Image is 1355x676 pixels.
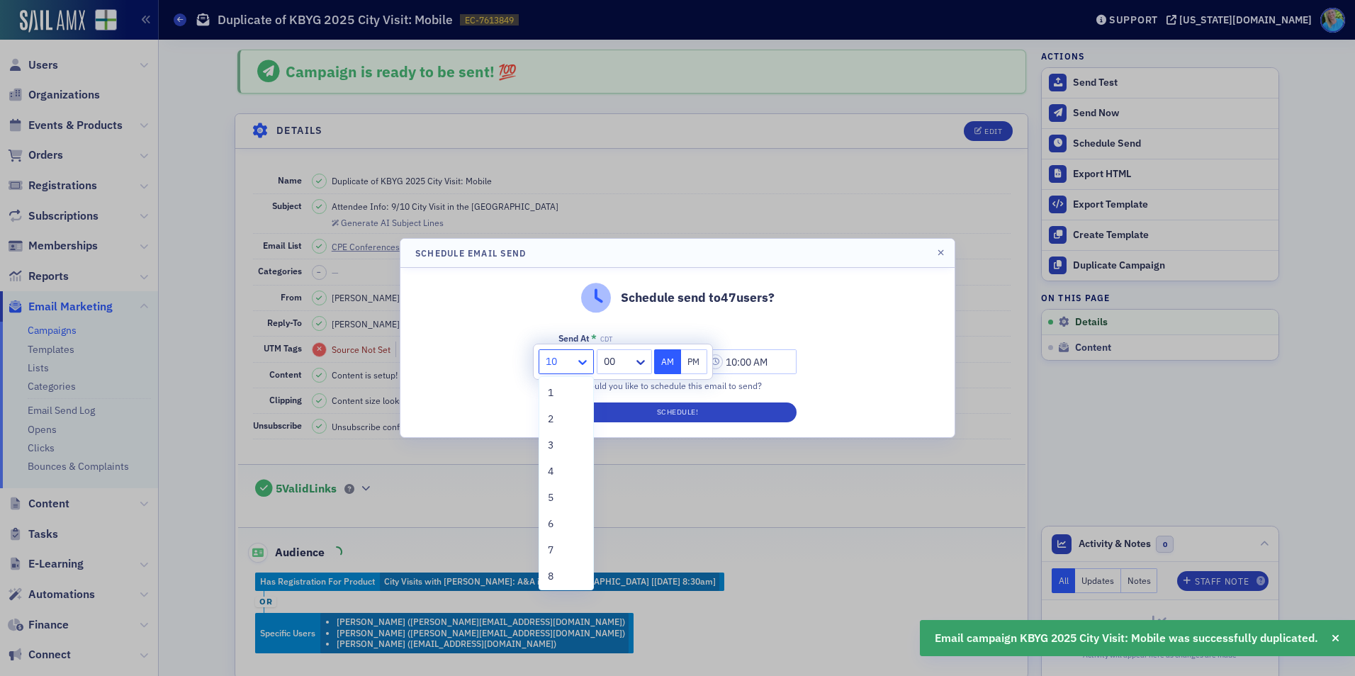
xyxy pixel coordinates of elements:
button: Schedule! [558,402,797,422]
input: 00:00 AM [705,349,797,374]
div: When would you like to schedule this email to send? [558,379,797,392]
span: 6 [548,517,553,531]
span: 4 [548,464,553,479]
span: 8 [548,569,553,584]
span: 7 [548,543,553,558]
button: PM [681,349,708,374]
span: CDT [600,335,612,344]
span: 1 [548,385,553,400]
button: AM [654,349,681,374]
span: 5 [548,490,553,505]
abbr: This field is required [591,332,597,345]
div: Send At [558,333,590,344]
span: Email campaign KBYG 2025 City Visit: Mobile was successfully duplicated. [935,630,1318,647]
p: Schedule send to 47 users? [621,288,775,307]
span: 2 [548,412,553,427]
span: 3 [548,438,553,453]
h4: Schedule Email Send [415,247,526,259]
